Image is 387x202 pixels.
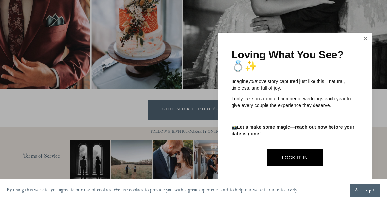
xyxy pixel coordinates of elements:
[248,79,257,84] em: your
[350,184,380,197] button: Accept
[232,78,359,91] p: Imagine love story captured just like this—natural, timeless, and full of joy.
[232,125,356,136] strong: Let’s make some magic—reach out now before your date is gone!
[267,149,323,166] a: Lock It In
[355,187,376,194] span: Accept
[232,49,359,72] h1: Loving What You See? 💍✨
[232,96,359,109] p: I only take on a limited number of weddings each year to give every couple the experience they de...
[232,124,359,137] p: 📸
[7,186,298,195] p: By using this website, you agree to our use of cookies. We use cookies to provide you with a grea...
[361,34,371,44] a: Close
